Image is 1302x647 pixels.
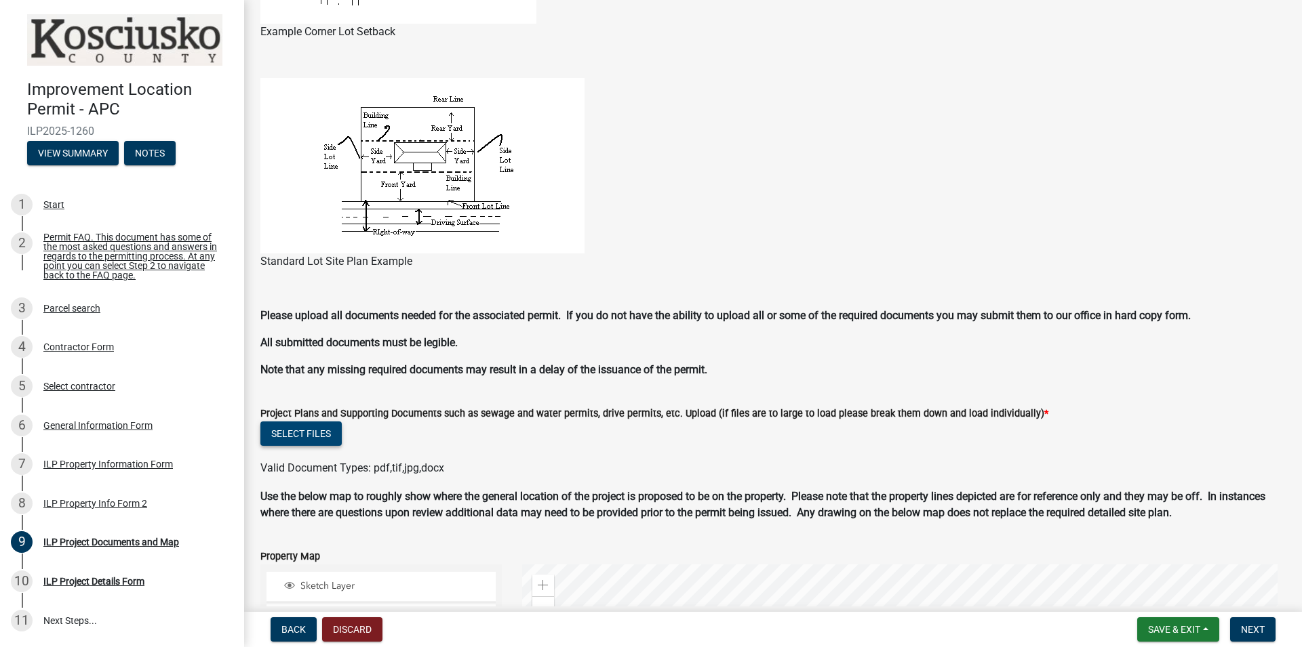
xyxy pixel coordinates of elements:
[11,415,33,436] div: 6
[1241,624,1265,635] span: Next
[260,552,320,562] label: Property Map
[43,537,179,547] div: ILP Project Documents and Map
[27,14,222,66] img: Kosciusko County, Indiana
[282,580,491,593] div: Sketch Layer
[260,421,342,446] button: Select files
[27,80,233,119] h4: Improvement Location Permit - APC
[43,577,144,586] div: ILP Project Details Form
[260,78,585,253] img: lot_setback_pics_f73b0f8a-4d41-487b-93b4-04c1c3089d74.bmp
[27,148,119,159] wm-modal-confirm: Summary
[43,499,147,508] div: ILP Property Info Form 2
[11,493,33,514] div: 8
[124,148,176,159] wm-modal-confirm: Notes
[297,580,491,592] span: Sketch Layer
[43,421,153,430] div: General Information Form
[260,409,1048,419] label: Project Plans and Supporting Documents such as sewage and water permits, drive permits, etc. Uplo...
[27,125,217,138] span: ILP2025-1260
[281,624,306,635] span: Back
[43,459,173,469] div: ILP Property Information Form
[11,570,33,592] div: 10
[43,342,114,352] div: Contractor Form
[11,375,33,397] div: 5
[260,309,1191,322] strong: Please upload all documents needed for the associated permit. If you do not have the ability to u...
[532,575,554,596] div: Zoom in
[1137,617,1219,642] button: Save & Exit
[260,461,444,474] span: Valid Document Types: pdf,tif,jpg,docx
[260,336,458,349] strong: All submitted documents must be legible.
[11,336,33,358] div: 4
[43,304,100,313] div: Parcel search
[11,194,33,215] div: 1
[27,141,119,165] button: View Summary
[11,453,33,475] div: 7
[532,596,554,618] div: Zoom out
[1230,617,1276,642] button: Next
[11,297,33,319] div: 3
[260,253,1286,270] figcaption: Standard Lot Site Plan Example
[260,24,1286,40] figcaption: Example Corner Lot Setback
[267,572,496,602] li: Sketch Layer
[271,617,317,642] button: Back
[260,363,707,376] strong: Note that any missing required documents may result in a delay of the issuance of the permit.
[43,200,64,209] div: Start
[43,232,222,280] div: Permit FAQ. This document has some of the most asked questions and answers in regards to the perm...
[11,232,33,254] div: 2
[11,610,33,631] div: 11
[124,141,176,165] button: Notes
[322,617,382,642] button: Discard
[260,490,1265,519] strong: Use the below map to roughly show where the general location of the project is proposed to be on ...
[43,381,115,391] div: Select contractor
[11,531,33,553] div: 9
[1148,624,1200,635] span: Save & Exit
[267,604,496,635] li: Reference Layer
